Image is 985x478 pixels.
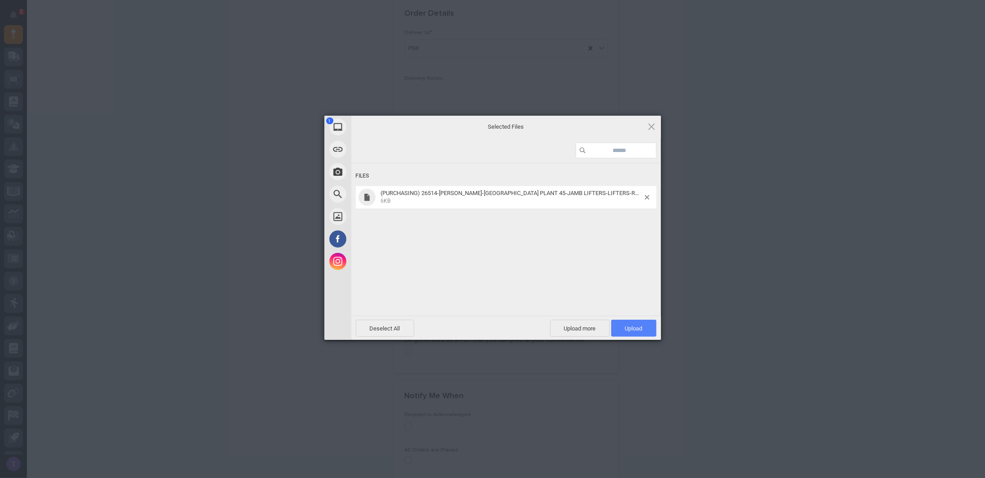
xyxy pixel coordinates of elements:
span: 6KB [381,198,391,204]
span: Deselect All [356,320,414,337]
div: Unsplash [324,205,432,228]
span: Upload [625,325,643,332]
div: Link (URL) [324,138,432,161]
span: (PURCHASING) 26514-[PERSON_NAME]-[GEOGRAPHIC_DATA] PLANT 45-JAMB LIFTERS-LIFTERS-R5-10.01.25.XLSX [381,190,677,196]
div: Take Photo [324,161,432,183]
span: Upload [611,320,657,337]
div: Facebook [324,228,432,250]
div: Web Search [324,183,432,205]
span: Selected Files [416,123,596,131]
div: Instagram [324,250,432,273]
span: (PURCHASING) 26514-LIPPERT-FOREST RIVER PLANT 45-JAMB LIFTERS-LIFTERS-R5-10.01.25.XLSX [378,190,645,204]
div: My Device [324,116,432,138]
span: 1 [326,117,333,124]
span: Click here or hit ESC to close picker [647,122,657,131]
div: Files [356,168,657,184]
span: Upload more [550,320,610,337]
